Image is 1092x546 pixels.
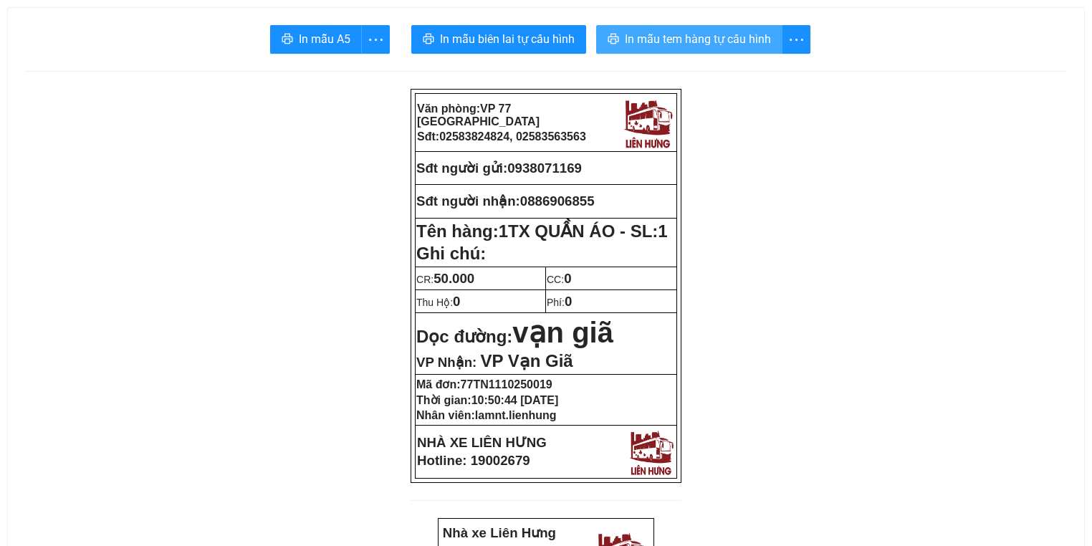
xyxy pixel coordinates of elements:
span: 77TN1110250019 [461,378,552,391]
strong: Thời gian: [416,394,558,406]
strong: Sđt người nhận: [416,193,520,209]
img: logo [621,95,675,150]
button: printerIn mẫu biên lai tự cấu hình [411,25,586,54]
span: In mẫu tem hàng tự cấu hình [625,30,771,48]
span: In mẫu biên lai tự cấu hình [440,30,575,48]
span: 0938071169 [507,161,582,176]
span: 0 [565,294,572,309]
span: VP 77 [GEOGRAPHIC_DATA] [417,102,540,128]
span: 1TX QUẦN ÁO - SL: [499,221,668,241]
strong: Văn phòng: [417,102,540,128]
span: printer [282,33,293,47]
span: lamnt.lienhung [475,409,557,421]
span: 0 [453,294,460,309]
span: printer [608,33,619,47]
strong: Nhà xe Liên Hưng [443,525,556,540]
span: 0 [564,271,571,286]
span: Phí: [547,297,572,308]
strong: Dọc đường: [416,327,613,346]
span: Ghi chú: [416,244,486,263]
span: 10:50:44 [DATE] [471,394,559,406]
button: printerIn mẫu A5 [270,25,362,54]
strong: Sđt: [417,130,586,143]
span: more [782,31,810,49]
strong: NHÀ XE LIÊN HƯNG [417,435,547,450]
span: CC: [547,274,572,285]
img: logo [626,427,676,476]
strong: Tên hàng: [416,221,668,241]
span: 50.000 [434,271,474,286]
span: vạn giã [512,317,613,348]
span: 1 [658,221,667,241]
span: In mẫu A5 [299,30,350,48]
span: more [362,31,389,49]
span: CR: [416,274,474,285]
span: printer [423,33,434,47]
button: more [782,25,810,54]
span: 0886906855 [520,193,595,209]
span: VP Nhận: [416,355,476,370]
span: VP Vạn Giã [480,351,573,370]
button: more [361,25,390,54]
strong: Sđt người gửi: [416,161,507,176]
strong: Nhân viên: [416,409,557,421]
span: Thu Hộ: [416,297,460,308]
strong: Mã đơn: [416,378,552,391]
span: 02583824824, 02583563563 [439,130,586,143]
strong: Hotline: 19002679 [417,453,530,468]
button: printerIn mẫu tem hàng tự cấu hình [596,25,782,54]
